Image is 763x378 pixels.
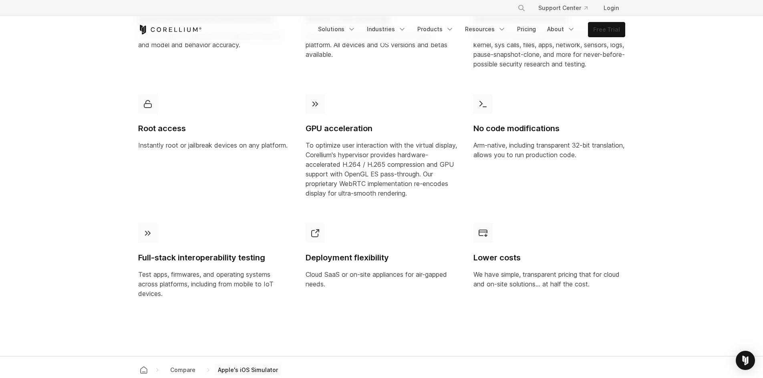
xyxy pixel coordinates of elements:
p: Cloud SaaS or on-site appliances for air-gapped needs. [306,270,457,289]
a: Free Trial [588,22,625,37]
h4: Full-stack interoperability testing [138,252,290,263]
p: Arm-native, including transparent 32-bit translation, allows you to run production code. [473,140,625,160]
a: About [542,22,580,36]
h4: Deployment flexibility [306,252,457,263]
p: To optimize user interaction with the virtual display, Corellium's hypervisor provides hardware-a... [306,140,457,198]
button: Search [514,1,529,15]
h4: No code modifications [473,123,625,134]
p: Instantly root or jailbreak devices on any platform. [138,140,290,150]
div: Navigation Menu [508,1,625,15]
p: Android, iOS and Linux devices on a single platform. All devices and OS versions and betas availa... [306,30,457,59]
span: Apple's iOS Simulator [215,364,281,376]
a: Solutions [313,22,360,36]
a: Corellium home [137,364,151,376]
h4: Root access [138,123,290,134]
a: Industries [362,22,411,36]
p: We have simple, transparent pricing that for cloud and on-site solutions... at half the cost. [473,270,625,289]
a: Compare [164,363,202,377]
p: Full suite of monitoring and control of firmware kernel, sys calls, files, apps, network, sensors... [473,30,625,69]
h4: GPU acceleration [306,123,457,134]
a: Login [597,1,625,15]
span: Compare [167,364,199,376]
a: Pricing [512,22,541,36]
a: Products [413,22,459,36]
p: Test apps, firmwares, and operating systems across platforms, including from mobile to IoT devices. [138,270,290,298]
a: Corellium Home [138,25,202,34]
h4: Lower costs [473,252,625,263]
a: Support Center [532,1,594,15]
div: Open Intercom Messenger [736,351,755,370]
a: Resources [460,22,511,36]
div: Navigation Menu [313,22,625,37]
